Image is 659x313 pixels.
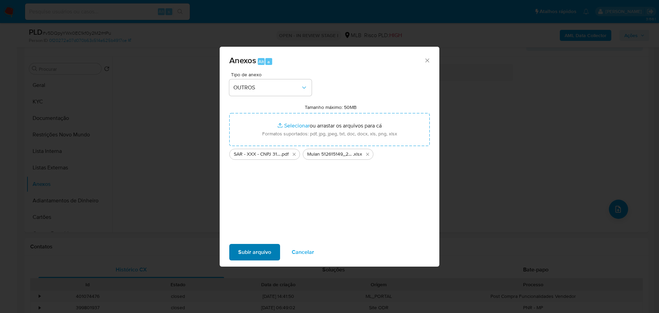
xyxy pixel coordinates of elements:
[258,58,264,65] span: Alt
[229,79,312,96] button: OUTROS
[363,150,372,158] button: Excluir Mulan 512615149_2025_08_26_15_03_42.xlsx
[229,244,280,260] button: Subir arquivo
[281,151,289,158] span: .pdf
[424,57,430,63] button: Fechar
[292,245,314,260] span: Cancelar
[290,150,298,158] button: Excluir SAR - XXX - CNPJ 31152007000152 - ACABAMENTOS FREI GALVAO CONSTRUCOES E COMERCIO LTDA.pdf
[229,54,256,66] span: Anexos
[234,151,281,158] span: SAR - XXX - CNPJ 31152007000152 - ACABAMENTOS FREI GALVAO CONSTRUCOES E COMERCIO LTDA
[233,84,301,91] span: OUTROS
[353,151,362,158] span: .xlsx
[267,58,270,65] span: a
[231,72,313,77] span: Tipo de anexo
[305,104,357,110] label: Tamanho máximo: 50MB
[229,146,430,160] ul: Arquivos selecionados
[283,244,323,260] button: Cancelar
[307,151,353,158] span: Mulan 512615149_2025_08_26_15_03_42
[238,245,271,260] span: Subir arquivo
